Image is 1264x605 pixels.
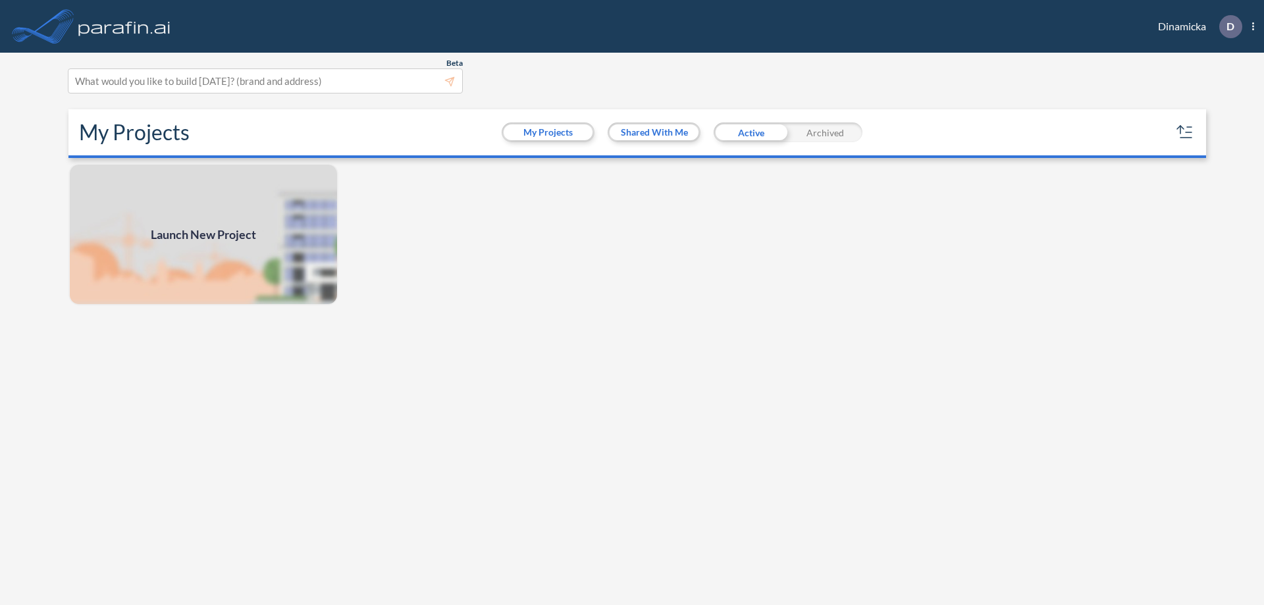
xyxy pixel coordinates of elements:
[610,124,698,140] button: Shared With Me
[79,120,190,145] h2: My Projects
[76,13,173,39] img: logo
[1226,20,1234,32] p: D
[68,163,338,305] a: Launch New Project
[68,163,338,305] img: add
[151,226,256,244] span: Launch New Project
[788,122,862,142] div: Archived
[446,58,463,68] span: Beta
[1174,122,1196,143] button: sort
[504,124,592,140] button: My Projects
[714,122,788,142] div: Active
[1138,15,1254,38] div: Dinamicka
